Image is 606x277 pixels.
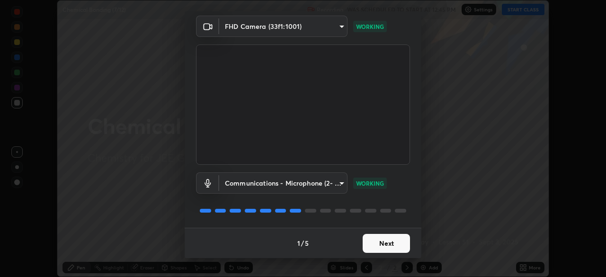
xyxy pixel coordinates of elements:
p: WORKING [356,22,384,31]
h4: / [301,238,304,248]
div: FHD Camera (33f1:1001) [219,172,348,194]
p: WORKING [356,179,384,188]
button: Next [363,234,410,253]
div: FHD Camera (33f1:1001) [219,16,348,37]
h4: 1 [297,238,300,248]
h4: 5 [305,238,309,248]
